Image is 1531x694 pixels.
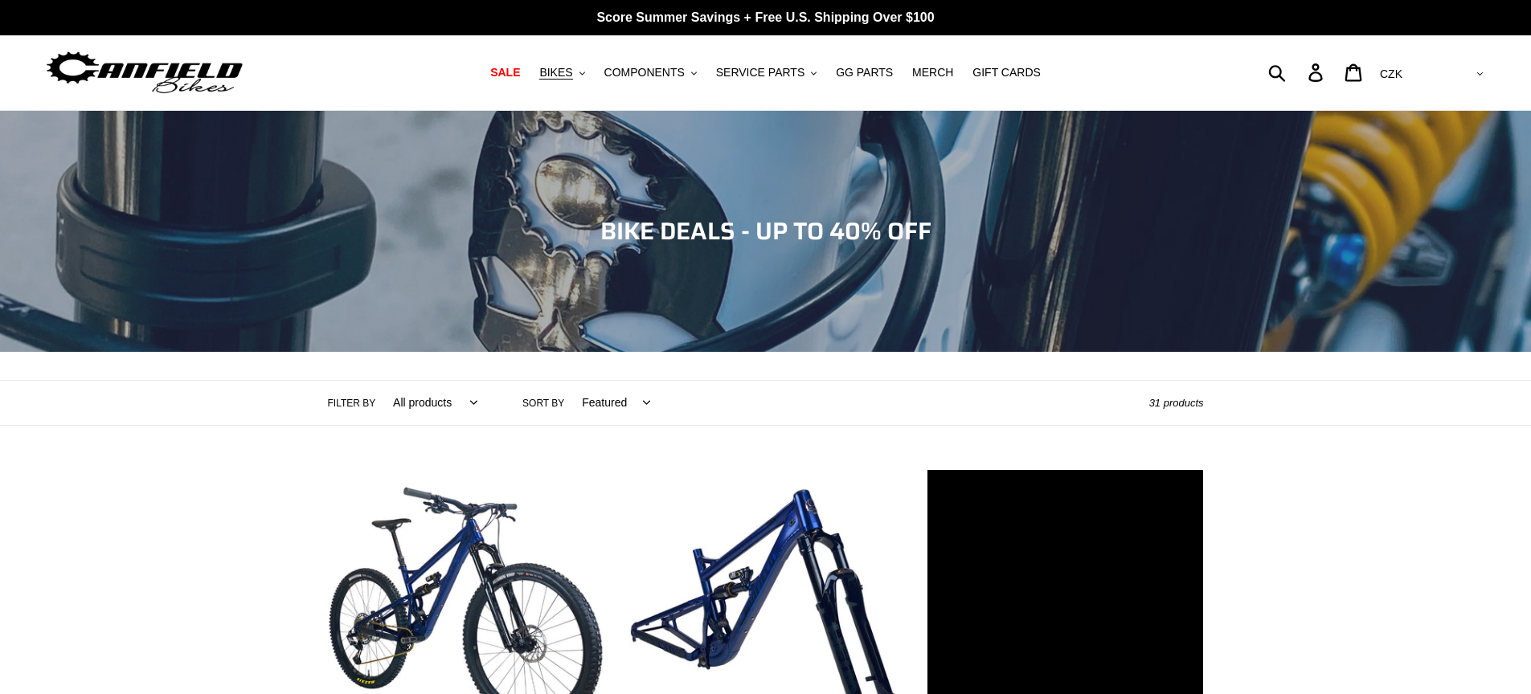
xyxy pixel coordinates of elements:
[972,66,1041,80] span: GIFT CARDS
[708,62,825,84] button: SERVICE PARTS
[531,62,592,84] button: BIKES
[836,66,893,80] span: GG PARTS
[44,47,245,98] img: Canfield Bikes
[490,66,520,80] span: SALE
[522,396,564,410] label: Sort by
[964,62,1049,84] a: GIFT CARDS
[604,66,685,80] span: COMPONENTS
[539,66,572,80] span: BIKES
[482,62,528,84] a: SALE
[1149,397,1204,409] span: 31 products
[828,62,901,84] a: GG PARTS
[596,62,705,84] button: COMPONENTS
[328,396,376,410] label: Filter by
[600,212,931,250] span: BIKE DEALS - UP TO 40% OFF
[1277,55,1318,90] input: Search
[904,62,961,84] a: MERCH
[716,66,804,80] span: SERVICE PARTS
[912,66,953,80] span: MERCH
